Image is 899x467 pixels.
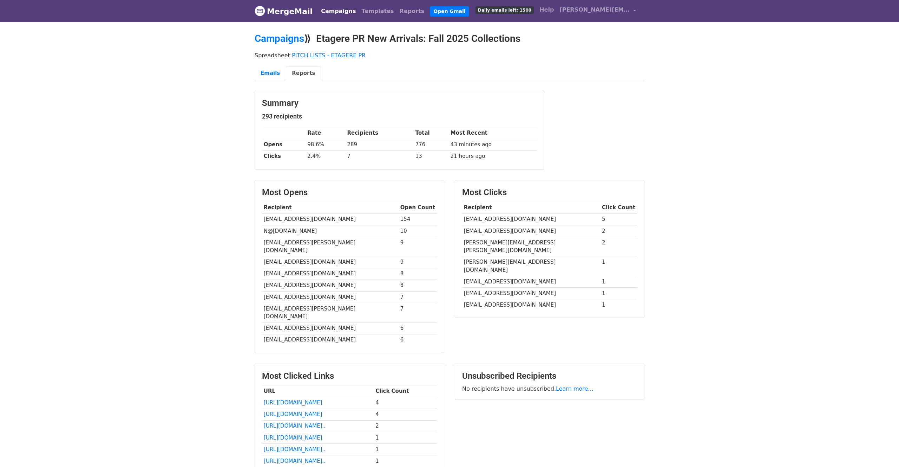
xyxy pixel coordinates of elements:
td: 1 [374,443,437,455]
a: Open Gmail [430,6,469,17]
th: URL [262,385,374,397]
span: Daily emails left: 1500 [475,6,534,14]
td: [EMAIL_ADDRESS][DOMAIN_NAME] [462,276,600,288]
th: Recipients [346,127,414,139]
a: PITCH LISTS - ETAGERE PR [292,52,366,59]
td: [EMAIL_ADDRESS][DOMAIN_NAME] [262,256,399,268]
td: [EMAIL_ADDRESS][DOMAIN_NAME] [462,288,600,299]
a: [URL][DOMAIN_NAME] [264,411,322,417]
td: 1 [600,276,637,288]
td: 9 [399,256,437,268]
span: [PERSON_NAME][EMAIL_ADDRESS][DOMAIN_NAME] [559,6,630,14]
h3: Most Clicks [462,187,637,198]
td: 4 [374,397,437,409]
th: Recipient [262,202,399,213]
a: [URL][DOMAIN_NAME] [264,399,322,406]
td: [EMAIL_ADDRESS][PERSON_NAME][DOMAIN_NAME] [262,303,399,322]
th: Click Count [374,385,437,397]
td: 98.6% [306,139,345,151]
a: MergeMail [255,4,313,19]
a: [URL][DOMAIN_NAME].. [264,458,326,464]
a: Learn more... [556,385,593,392]
th: Click Count [600,202,637,213]
th: Rate [306,127,345,139]
td: 2 [374,420,437,432]
p: Spreadsheet: [255,52,644,59]
td: 8 [399,280,437,291]
td: [EMAIL_ADDRESS][DOMAIN_NAME] [262,280,399,291]
td: 1 [600,299,637,311]
h3: Most Opens [262,187,437,198]
td: 4 [374,409,437,420]
td: 10 [399,225,437,237]
td: 1 [374,455,437,467]
td: 13 [414,151,449,162]
td: [PERSON_NAME][EMAIL_ADDRESS][PERSON_NAME][DOMAIN_NAME] [462,237,600,256]
td: [EMAIL_ADDRESS][DOMAIN_NAME] [462,225,600,237]
a: [URL][DOMAIN_NAME].. [264,423,326,429]
td: 1 [600,256,637,276]
td: 21 hours ago [449,151,537,162]
h3: Summary [262,98,537,108]
td: 776 [414,139,449,151]
a: Templates [359,4,396,18]
a: [URL][DOMAIN_NAME] [264,435,322,441]
th: Most Recent [449,127,537,139]
td: 6 [399,322,437,334]
td: 7 [399,291,437,303]
th: Total [414,127,449,139]
th: Opens [262,139,306,151]
h3: Most Clicked Links [262,371,437,381]
a: [URL][DOMAIN_NAME].. [264,446,326,453]
td: [EMAIL_ADDRESS][DOMAIN_NAME] [262,322,399,334]
td: 5 [600,213,637,225]
h5: 293 recipients [262,113,537,120]
a: [PERSON_NAME][EMAIL_ADDRESS][DOMAIN_NAME] [557,3,639,19]
td: 289 [346,139,414,151]
a: Emails [255,66,286,81]
td: 8 [399,268,437,280]
td: 2 [600,237,637,256]
p: No recipients have unsubscribed. [462,385,637,392]
a: Reports [397,4,427,18]
td: 43 minutes ago [449,139,537,151]
td: N@[DOMAIN_NAME] [262,225,399,237]
td: 2.4% [306,151,345,162]
a: Help [537,3,557,17]
td: [EMAIL_ADDRESS][PERSON_NAME][DOMAIN_NAME] [262,237,399,256]
td: [EMAIL_ADDRESS][DOMAIN_NAME] [262,268,399,280]
td: [PERSON_NAME][EMAIL_ADDRESS][DOMAIN_NAME] [462,256,600,276]
a: Campaigns [318,4,359,18]
td: 2 [600,225,637,237]
h3: Unsubscribed Recipients [462,371,637,381]
h2: ⟫ Etagere PR New Arrivals: Fall 2025 Collections [255,33,644,45]
th: Clicks [262,151,306,162]
td: 1 [600,288,637,299]
td: [EMAIL_ADDRESS][DOMAIN_NAME] [462,213,600,225]
td: 7 [399,303,437,322]
th: Open Count [399,202,437,213]
td: [EMAIL_ADDRESS][DOMAIN_NAME] [262,213,399,225]
th: Recipient [462,202,600,213]
td: 7 [346,151,414,162]
a: Daily emails left: 1500 [473,3,537,17]
td: [EMAIL_ADDRESS][DOMAIN_NAME] [262,334,399,346]
td: 6 [399,334,437,346]
td: [EMAIL_ADDRESS][DOMAIN_NAME] [462,299,600,311]
td: 1 [374,432,437,443]
td: 9 [399,237,437,256]
img: MergeMail logo [255,6,265,16]
td: 154 [399,213,437,225]
a: Campaigns [255,33,304,44]
a: Reports [286,66,321,81]
td: [EMAIL_ADDRESS][DOMAIN_NAME] [262,291,399,303]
